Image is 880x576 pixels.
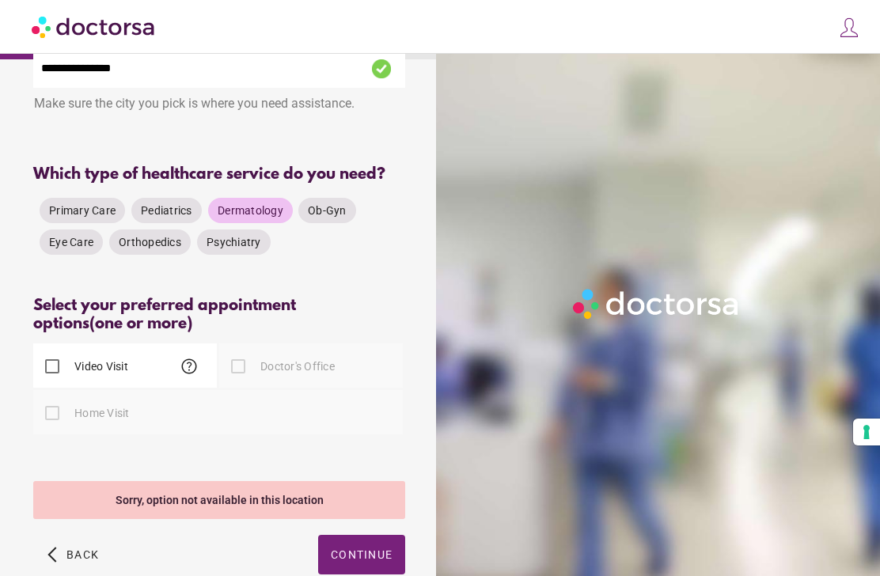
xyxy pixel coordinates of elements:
span: Orthopedics [119,236,181,248]
span: Primary Care [49,204,116,217]
span: Psychiatry [207,236,261,248]
div: Sorry, option not available in this location [33,481,405,519]
span: help [180,357,199,376]
label: Home Visit [71,405,130,421]
span: Dermatology [218,204,283,217]
button: Your consent preferences for tracking technologies [853,419,880,445]
img: icons8-customer-100.png [838,17,860,39]
span: Ob-Gyn [308,204,347,217]
div: Make sure the city you pick is where you need assistance. [33,88,405,123]
span: Pediatrics [141,204,192,217]
button: Continue [318,535,405,574]
img: Doctorsa.com [32,9,157,44]
div: Select your preferred appointment options [33,297,405,333]
div: Which type of healthcare service do you need? [33,165,405,184]
label: Video Visit [71,358,128,374]
img: Logo-Doctorsa-trans-White-partial-flat.png [568,284,744,324]
button: arrow_back_ios Back [41,535,105,574]
span: Eye Care [49,236,93,248]
span: (one or more) [89,315,192,333]
span: Back [66,548,99,561]
label: Doctor's Office [257,358,335,374]
span: Continue [331,548,393,561]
